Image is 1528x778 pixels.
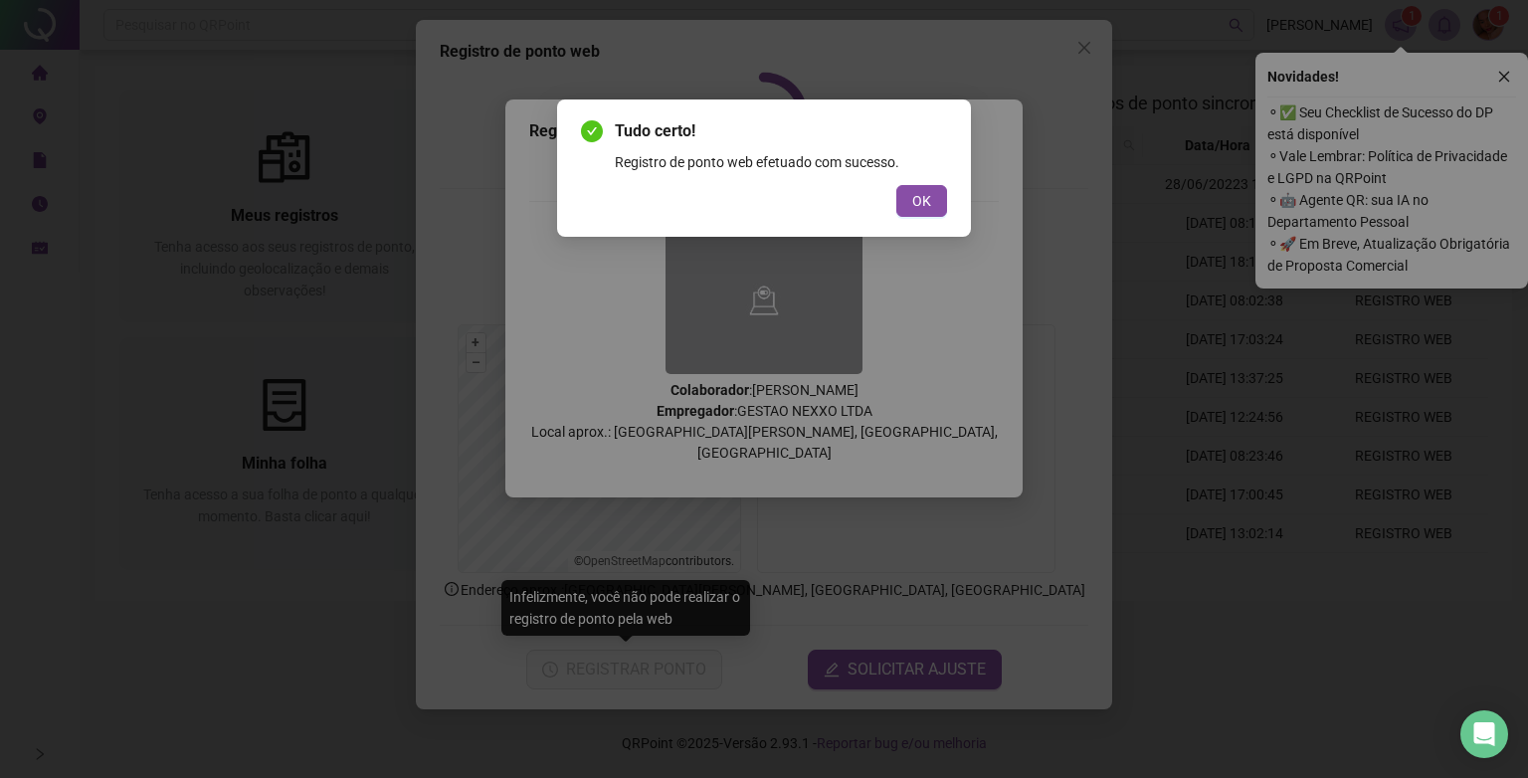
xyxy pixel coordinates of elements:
div: Open Intercom Messenger [1460,710,1508,758]
div: Registro de ponto web efetuado com sucesso. [615,151,947,173]
button: OK [896,185,947,217]
span: Tudo certo! [615,119,947,143]
span: OK [912,190,931,212]
span: check-circle [581,120,603,142]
